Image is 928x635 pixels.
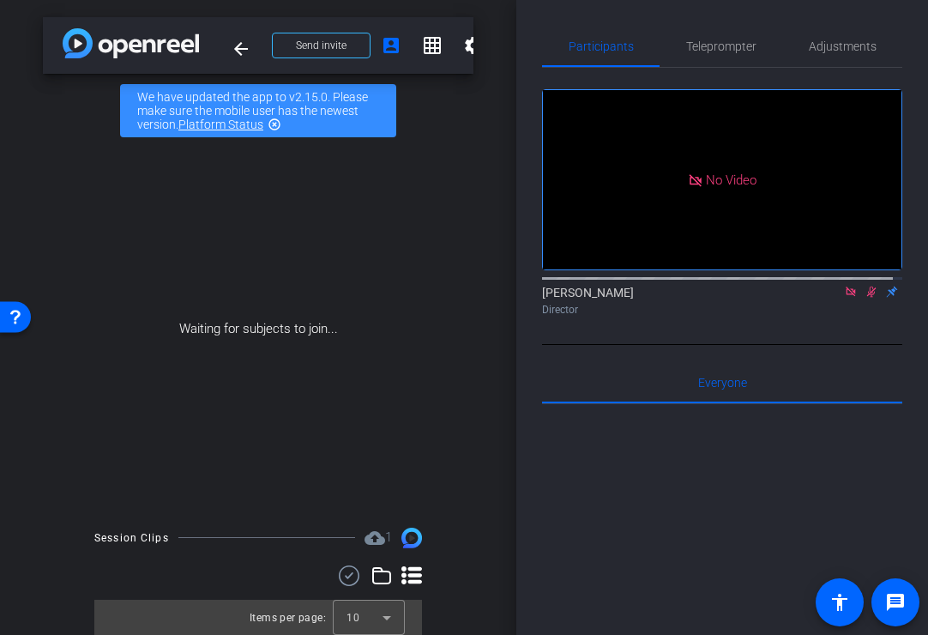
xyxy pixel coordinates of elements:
mat-icon: arrow_back [231,39,251,59]
span: 1 [385,529,392,545]
img: app-logo [63,28,199,58]
mat-icon: settings [463,35,484,56]
span: Adjustments [809,40,877,52]
div: Director [542,302,902,317]
span: Destinations for your clips [365,528,392,548]
span: Participants [569,40,634,52]
span: No Video [706,172,756,187]
div: Waiting for subjects to join... [43,148,473,511]
div: We have updated the app to v2.15.0. Please make sure the mobile user has the newest version. [120,84,396,137]
mat-icon: grid_on [422,35,443,56]
div: Items per page: [250,609,326,626]
img: Session clips [401,528,422,548]
span: Send invite [296,39,346,52]
mat-icon: cloud_upload [365,528,385,548]
mat-icon: message [885,592,906,613]
button: Send invite [272,33,371,58]
a: Platform Status [178,118,263,131]
div: [PERSON_NAME] [542,284,902,317]
span: Teleprompter [686,40,756,52]
div: Session Clips [94,529,169,547]
mat-icon: highlight_off [268,118,281,131]
span: Everyone [698,377,747,389]
mat-icon: account_box [381,35,401,56]
mat-icon: accessibility [829,592,850,613]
